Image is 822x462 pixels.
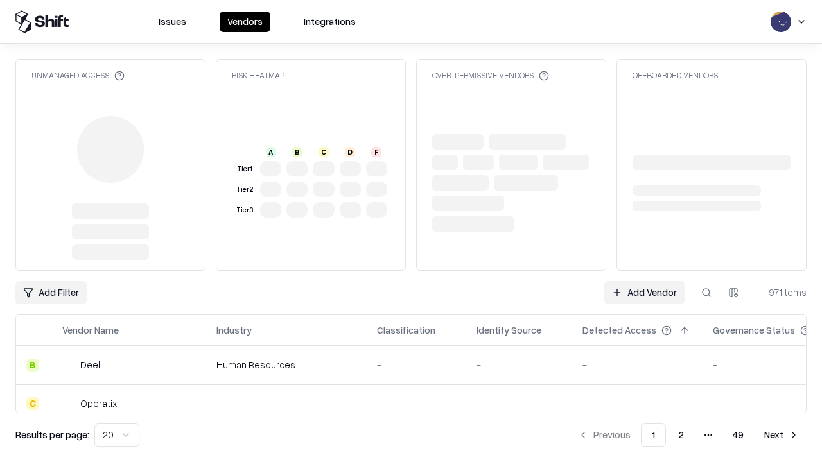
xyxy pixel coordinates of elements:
div: C [319,147,329,157]
div: - [216,397,356,410]
div: Tier 3 [234,205,255,216]
div: Offboarded Vendors [633,70,718,81]
div: Tier 2 [234,184,255,195]
div: Human Resources [216,358,356,372]
div: - [582,397,692,410]
div: Risk Heatmap [232,70,284,81]
button: Next [756,424,807,447]
div: B [292,147,302,157]
div: C [26,397,39,410]
div: Detected Access [582,323,656,337]
div: - [477,358,562,372]
div: F [371,147,381,157]
div: B [26,359,39,372]
img: Operatix [62,397,75,410]
div: - [377,397,456,410]
button: 1 [641,424,666,447]
button: 49 [722,424,754,447]
button: Add Filter [15,281,87,304]
div: Classification [377,323,435,337]
div: Industry [216,323,252,337]
div: Deel [80,358,100,372]
div: Unmanaged Access [31,70,125,81]
div: Vendor Name [62,323,119,337]
a: Add Vendor [604,281,685,304]
div: Identity Source [477,323,541,337]
div: Governance Status [713,323,795,337]
div: Operatix [80,397,117,410]
button: 2 [669,424,694,447]
div: - [377,358,456,372]
button: Vendors [220,12,270,32]
img: Deel [62,359,75,372]
div: A [266,147,276,157]
div: 971 items [755,286,807,299]
p: Results per page: [15,428,89,441]
div: Tier 1 [234,164,255,175]
div: Over-Permissive Vendors [432,70,549,81]
button: Issues [151,12,194,32]
div: - [582,358,692,372]
nav: pagination [570,424,807,447]
div: - [477,397,562,410]
div: D [345,147,355,157]
button: Integrations [296,12,363,32]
